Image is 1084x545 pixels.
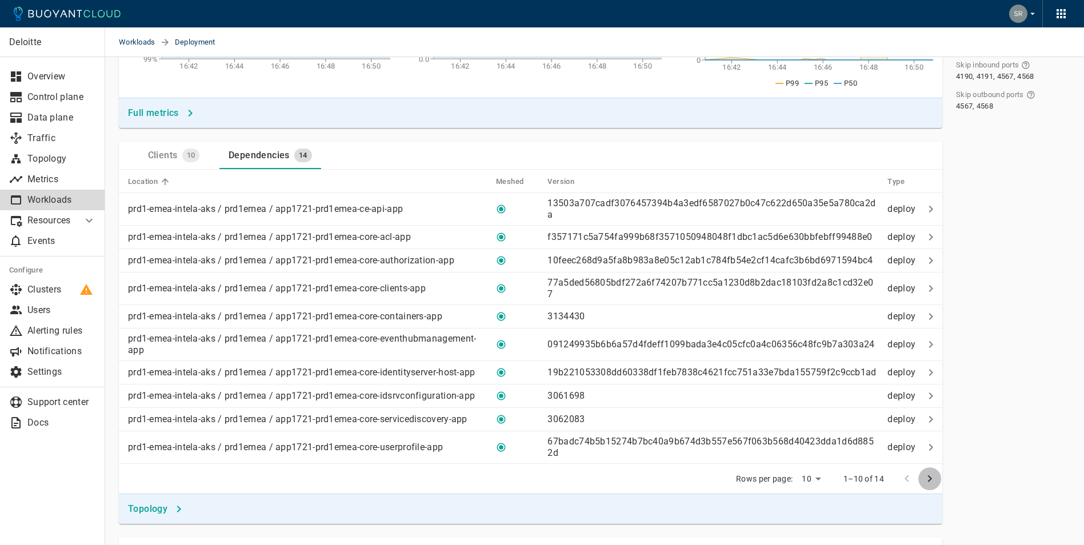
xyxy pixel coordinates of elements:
[547,198,875,220] p: 13503a707cadf3076457394b4a3edf6587027b0c47c622d650a35e5a780ca2da
[9,37,95,48] p: Deloitte
[128,255,454,266] p: prd1-emea-intela-aks / prd1emea / app1721-prd1emea-core-authorization-app
[123,103,199,123] button: Full metrics
[547,311,585,322] p: 3134430
[119,27,160,57] a: Workloads
[175,27,229,57] span: Deployment
[887,177,919,187] span: Type
[128,333,487,356] p: prd1-emea-intela-aks / prd1emea / app1721-prd1emea-core-eventhubmanagement-app
[768,63,787,71] tspan: 16:44
[956,90,1024,99] span: Skip outbound ports
[887,203,919,215] p: deploy
[143,55,158,63] tspan: 99%
[128,311,442,322] p: prd1-emea-intela-aks / prd1emea / app1721-prd1emea-core-containers-app
[27,346,96,357] p: Notifications
[128,367,475,378] p: prd1-emea-intela-aks / prd1emea / app1721-prd1emea-core-identityserver-host-app
[128,177,173,187] span: Location
[633,62,652,70] tspan: 16:50
[27,174,96,185] p: Metrics
[27,215,73,226] p: Resources
[956,61,1019,70] span: Skip inbound ports
[419,55,429,63] tspan: 0.0
[844,79,857,87] span: P50
[451,62,470,70] tspan: 16:42
[143,145,178,161] div: Clients
[547,414,585,424] p: 3062083
[27,153,96,165] p: Topology
[1021,61,1030,70] svg: Ports that bypass the Linkerd proxy for incoming connections
[736,473,793,484] p: Rows per page:
[128,283,426,294] p: prd1-emea-intela-aks / prd1emea / app1721-prd1emea-core-clients-app
[547,177,589,187] span: Version
[317,62,335,70] tspan: 16:48
[225,62,243,70] tspan: 16:44
[887,283,919,294] p: deploy
[547,277,873,299] p: 77a5ded56805bdf272a6f74207b771cc5a1230d8b2dac18103fd2a8c1cd32e07
[814,63,833,71] tspan: 16:46
[887,339,919,350] p: deploy
[815,79,828,87] span: P95
[1026,90,1035,99] svg: Ports that bypass the Linkerd proxy for outgoing connections
[128,390,475,402] p: prd1-emea-intela-aks / prd1emea / app1721-prd1emea-core-idsrvconfiguration-app
[27,194,96,206] p: Workloads
[722,63,741,71] tspan: 16:42
[547,255,873,266] p: 10feec268d9a5fa8b983a8e05c12ab1c784fb54e2cf14cafc3b6bd6971594bc4
[887,390,919,402] p: deploy
[542,62,561,70] tspan: 16:46
[956,102,993,111] span: 4567, 4568
[128,177,158,186] h5: Location
[362,62,381,70] tspan: 16:50
[887,414,919,425] p: deploy
[27,235,96,247] p: Events
[128,107,179,119] h4: Full metrics
[271,62,290,70] tspan: 16:46
[547,436,874,458] p: 67badc74b5b15274b7bc40a9b674d3b557e567f063b568d40423dda1d6d8852d
[887,255,919,266] p: deploy
[27,112,96,123] p: Data plane
[128,203,403,215] p: prd1-emea-intela-aks / prd1emea / app1721-prd1emea-ce-api-app
[27,133,96,144] p: Traffic
[843,473,884,484] p: 1–10 of 14
[294,151,312,160] span: 14
[797,471,825,487] div: 10
[27,304,96,316] p: Users
[887,442,919,453] p: deploy
[128,442,443,453] p: prd1-emea-intela-aks / prd1emea / app1721-prd1emea-core-userprofile-app
[182,151,200,160] span: 10
[9,266,96,275] h5: Configure
[1009,5,1027,23] img: Sridhar
[27,396,96,408] p: Support center
[128,503,167,515] h4: Topology
[547,367,876,378] p: 19b221053308dd60338df1feb7838c4621fcc751a33e7bda155759f2c9ccb1ad
[179,62,198,70] tspan: 16:42
[128,142,219,169] a: Clients10
[547,231,872,242] p: f357171c5a754fa999b68f3571050948048f1dbc1ac5d6e630bbfebff99488e0
[547,339,874,350] p: 091249935b6b6a57d4fdeff1099bada3e4c05cfc0a4c06356c48fc9b7a303a24
[27,417,96,428] p: Docs
[588,62,607,70] tspan: 16:48
[27,366,96,378] p: Settings
[128,414,467,425] p: prd1-emea-intela-aks / prd1emea / app1721-prd1emea-core-servicediscovery-app
[547,177,574,186] h5: Version
[887,367,919,378] p: deploy
[956,72,1034,81] span: 4190, 4191, 4567, 4568
[27,91,96,103] p: Control plane
[219,142,321,169] a: Dependencies14
[887,231,919,243] p: deploy
[128,231,411,243] p: prd1-emea-intela-aks / prd1emea / app1721-prd1emea-core-acl-app
[887,311,919,322] p: deploy
[547,390,585,401] p: 3061698
[918,467,941,490] button: next page
[496,177,523,186] h5: Meshed
[859,63,878,71] tspan: 16:48
[123,499,188,519] button: Topology
[697,56,701,65] tspan: 0
[27,71,96,82] p: Overview
[27,284,96,295] p: Clusters
[496,177,538,187] span: Meshed
[27,325,96,336] p: Alerting rules
[224,145,290,161] div: Dependencies
[497,62,515,70] tspan: 16:44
